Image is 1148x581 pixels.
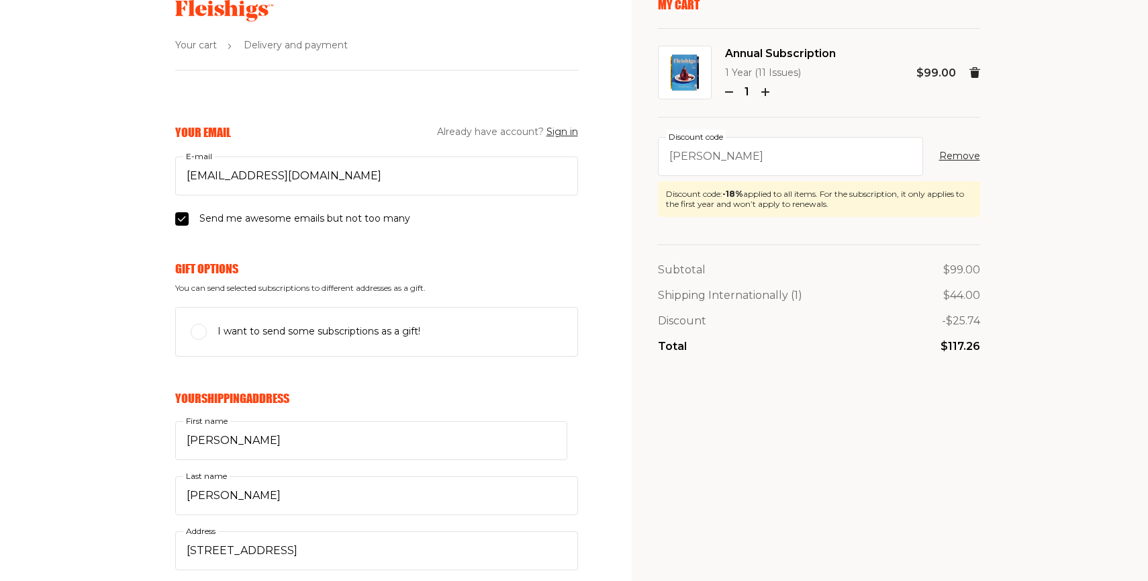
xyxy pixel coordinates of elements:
h6: Your Email [175,125,231,140]
p: Subtotal [658,261,706,279]
span: - 18 % [722,189,743,199]
span: I want to send some subscriptions as a gift! [218,324,420,340]
button: Remove [939,148,980,165]
label: First name [183,414,230,429]
label: Discount code [666,130,726,144]
span: Your cart [175,38,217,54]
span: You can send selected subscriptions to different addresses as a gift. [175,283,578,293]
p: $99.00 [943,261,980,279]
label: E-mail [183,149,215,164]
p: $99.00 [916,64,956,82]
input: Send me awesome emails but not too many [175,212,189,226]
h6: Gift Options [175,261,578,276]
input: I want to send some subscriptions as a gift! [191,324,207,340]
input: Last name [175,476,578,515]
p: $117.26 [941,338,980,355]
input: Address [175,531,578,570]
input: E-mail [175,157,578,195]
p: 1 [738,83,756,101]
h6: Your Shipping Address [175,391,578,406]
input: Discount code [658,137,923,176]
span: Already have account? [437,124,578,140]
span: Send me awesome emails but not too many [199,211,410,227]
img: Annual Subscription Image [671,54,699,91]
p: - $25.74 [942,312,980,330]
span: Annual Subscription [725,45,836,62]
p: Shipping Internationally ( 1 ) [658,287,802,304]
div: Discount code: applied to all items. For the subscription, it only applies to the first year and ... [666,189,972,209]
p: Total [658,338,687,355]
button: Sign in [546,124,578,140]
p: $44.00 [943,287,980,304]
label: Address [183,524,218,539]
input: First name [175,421,567,460]
span: Delivery and payment [244,38,348,54]
p: 1 Year (11 Issues) [725,65,836,81]
label: Last name [183,469,230,484]
p: Discount [658,312,706,330]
